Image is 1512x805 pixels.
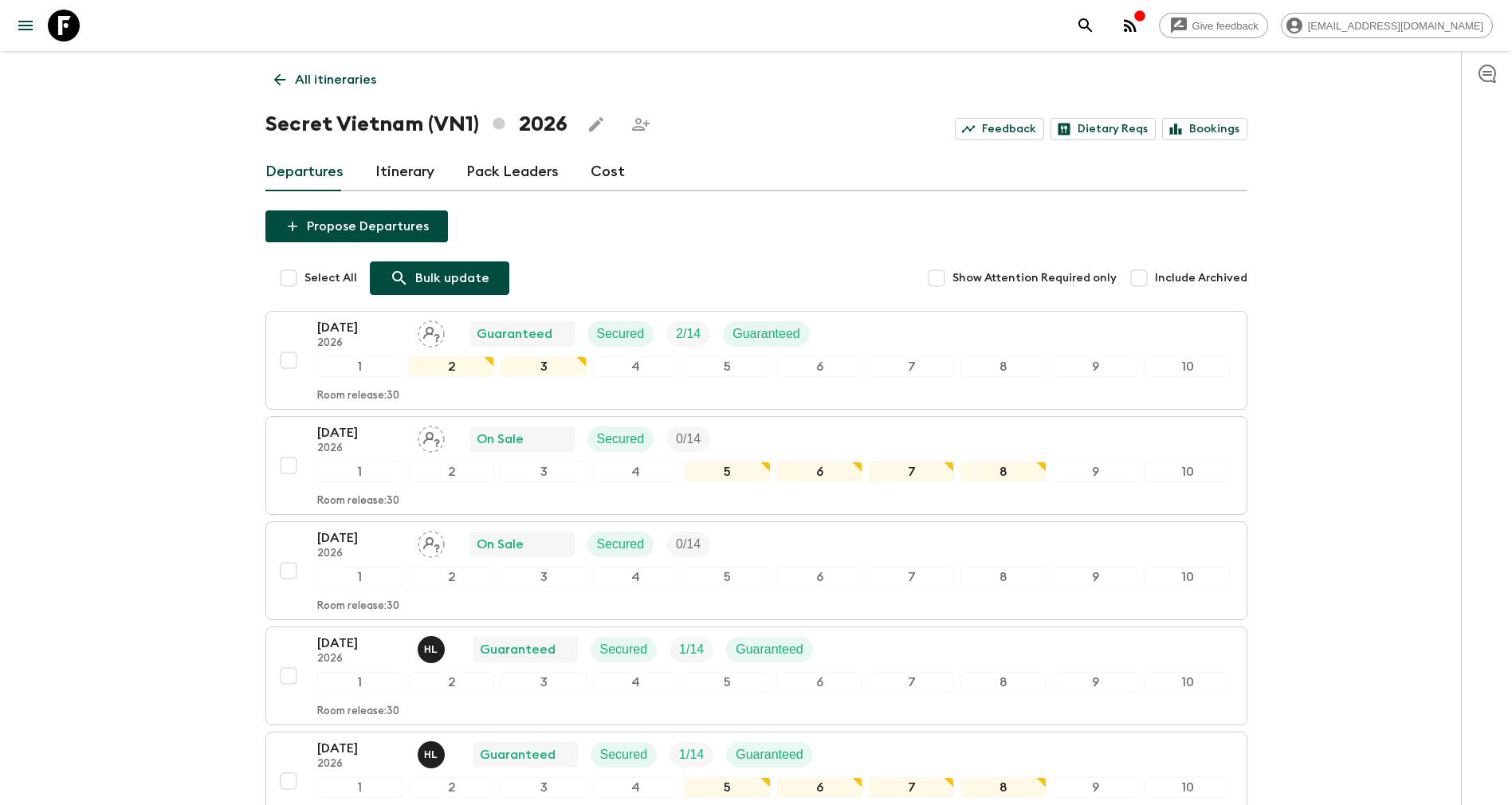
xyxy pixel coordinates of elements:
[317,390,399,402] p: Room release: 30
[409,356,494,377] div: 2
[317,442,405,455] p: 2026
[685,356,770,377] div: 5
[869,356,954,377] div: 7
[317,634,405,653] p: [DATE]
[1053,356,1138,377] div: 9
[666,426,710,452] div: Trip Fill
[593,567,678,587] div: 4
[593,461,678,482] div: 4
[1053,461,1138,482] div: 9
[679,640,704,659] p: 1 / 14
[1051,118,1156,140] a: Dietary Reqs
[591,742,658,768] div: Secured
[685,567,770,587] div: 5
[317,528,405,548] p: [DATE]
[424,643,438,656] p: H L
[501,777,586,798] div: 3
[960,461,1046,482] div: 8
[295,70,376,89] p: All itineraries
[960,356,1046,377] div: 8
[676,430,701,449] p: 0 / 14
[317,423,405,442] p: [DATE]
[317,739,405,758] p: [DATE]
[1053,567,1138,587] div: 9
[409,777,494,798] div: 2
[587,426,654,452] div: Secured
[418,641,448,654] span: Hoang Le Ngoc
[317,356,403,377] div: 1
[10,10,41,41] button: menu
[265,416,1247,515] button: [DATE]2026Assign pack leaderOn SaleSecuredTrip Fill12345678910Room release:30
[1184,20,1267,32] span: Give feedback
[418,325,445,338] span: Assign pack leader
[670,637,713,662] div: Trip Fill
[480,745,556,764] p: Guaranteed
[317,777,403,798] div: 1
[424,748,438,761] p: H L
[670,742,713,768] div: Trip Fill
[1053,777,1138,798] div: 9
[1155,270,1247,286] span: Include Archived
[1145,356,1230,377] div: 10
[317,318,405,337] p: [DATE]
[418,636,448,663] button: HL
[370,261,509,295] a: Bulk update
[666,321,710,347] div: Trip Fill
[869,672,954,693] div: 7
[597,430,645,449] p: Secured
[587,532,654,557] div: Secured
[415,269,489,288] p: Bulk update
[625,108,657,140] span: Share this itinerary
[501,672,586,693] div: 3
[418,746,448,759] span: Hoang Le Ngoc
[418,741,448,768] button: HL
[736,640,803,659] p: Guaranteed
[375,153,434,191] a: Itinerary
[477,324,552,344] p: Guaranteed
[1281,13,1493,38] div: [EMAIL_ADDRESS][DOMAIN_NAME]
[317,337,405,350] p: 2026
[580,108,612,140] button: Edit this itinerary
[869,461,954,482] div: 7
[955,118,1044,140] a: Feedback
[1299,20,1492,32] span: [EMAIL_ADDRESS][DOMAIN_NAME]
[1145,461,1230,482] div: 10
[418,430,445,443] span: Assign pack leader
[265,626,1247,725] button: [DATE]2026Hoang Le NgocGuaranteedSecuredTrip FillGuaranteed12345678910Room release:30
[418,536,445,548] span: Assign pack leader
[1070,10,1102,41] button: search adventures
[317,461,403,482] div: 1
[317,548,405,560] p: 2026
[409,461,494,482] div: 2
[600,640,648,659] p: Secured
[600,745,648,764] p: Secured
[317,600,399,613] p: Room release: 30
[1162,118,1247,140] a: Bookings
[265,153,344,191] a: Departures
[466,153,559,191] a: Pack Leaders
[685,461,770,482] div: 5
[869,567,954,587] div: 7
[732,324,800,344] p: Guaranteed
[960,672,1046,693] div: 8
[265,210,448,242] button: Propose Departures
[477,535,524,554] p: On Sale
[960,777,1046,798] div: 8
[777,567,862,587] div: 6
[593,777,678,798] div: 4
[477,430,524,449] p: On Sale
[591,637,658,662] div: Secured
[265,521,1247,620] button: [DATE]2026Assign pack leaderOn SaleSecuredTrip Fill12345678910Room release:30
[317,495,399,508] p: Room release: 30
[1145,567,1230,587] div: 10
[1145,777,1230,798] div: 10
[409,672,494,693] div: 2
[1145,672,1230,693] div: 10
[265,64,385,96] a: All itineraries
[587,321,654,347] div: Secured
[317,705,399,718] p: Room release: 30
[597,324,645,344] p: Secured
[666,532,710,557] div: Trip Fill
[952,270,1117,286] span: Show Attention Required only
[685,777,770,798] div: 5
